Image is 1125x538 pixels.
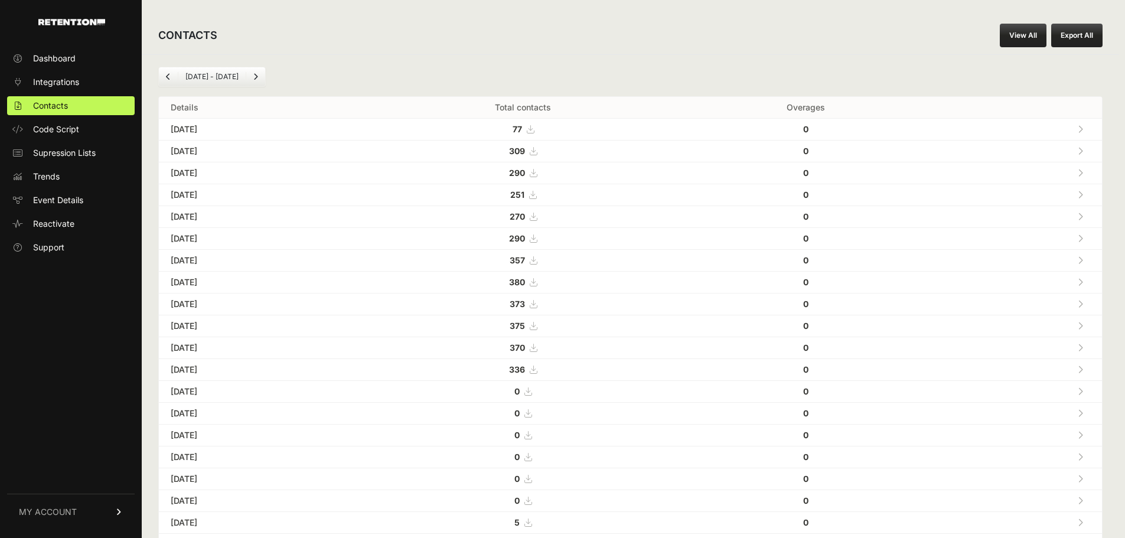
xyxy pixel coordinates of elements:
[33,53,76,64] span: Dashboard
[33,100,68,112] span: Contacts
[33,242,64,253] span: Support
[510,255,525,265] strong: 357
[510,190,524,200] strong: 251
[159,381,364,403] td: [DATE]
[159,294,364,315] td: [DATE]
[509,364,525,374] strong: 336
[19,506,77,518] span: MY ACCOUNT
[159,97,364,119] th: Details
[513,124,522,134] strong: 77
[7,214,135,233] a: Reactivate
[33,76,79,88] span: Integrations
[514,517,520,527] strong: 5
[7,49,135,68] a: Dashboard
[33,171,60,182] span: Trends
[509,364,537,374] a: 336
[509,146,537,156] a: 309
[159,446,364,468] td: [DATE]
[7,238,135,257] a: Support
[803,408,808,418] strong: 0
[178,72,246,81] li: [DATE] - [DATE]
[7,167,135,186] a: Trends
[7,96,135,115] a: Contacts
[33,147,96,159] span: Supression Lists
[510,299,537,309] a: 373
[514,430,520,440] strong: 0
[159,425,364,446] td: [DATE]
[159,403,364,425] td: [DATE]
[509,146,525,156] strong: 309
[803,168,808,178] strong: 0
[803,452,808,462] strong: 0
[159,162,364,184] td: [DATE]
[159,359,364,381] td: [DATE]
[38,19,105,25] img: Retention.com
[159,184,364,206] td: [DATE]
[803,299,808,309] strong: 0
[159,250,364,272] td: [DATE]
[33,194,83,206] span: Event Details
[514,386,520,396] strong: 0
[510,255,537,265] a: 357
[803,517,808,527] strong: 0
[803,211,808,221] strong: 0
[803,233,808,243] strong: 0
[514,517,531,527] a: 5
[159,490,364,512] td: [DATE]
[803,255,808,265] strong: 0
[159,228,364,250] td: [DATE]
[509,277,537,287] a: 380
[510,211,525,221] strong: 270
[7,144,135,162] a: Supression Lists
[803,343,808,353] strong: 0
[514,495,520,506] strong: 0
[1051,24,1103,47] button: Export All
[7,73,135,92] a: Integrations
[159,141,364,162] td: [DATE]
[510,321,525,331] strong: 375
[803,474,808,484] strong: 0
[513,124,534,134] a: 77
[159,67,178,86] a: Previous
[514,452,520,462] strong: 0
[682,97,930,119] th: Overages
[1000,24,1046,47] a: View All
[159,468,364,490] td: [DATE]
[509,168,525,178] strong: 290
[159,206,364,228] td: [DATE]
[803,146,808,156] strong: 0
[803,124,808,134] strong: 0
[509,233,537,243] a: 290
[7,191,135,210] a: Event Details
[159,119,364,141] td: [DATE]
[159,272,364,294] td: [DATE]
[7,120,135,139] a: Code Script
[510,299,525,309] strong: 373
[509,168,537,178] a: 290
[514,408,520,418] strong: 0
[33,123,79,135] span: Code Script
[803,364,808,374] strong: 0
[803,190,808,200] strong: 0
[514,474,520,484] strong: 0
[803,386,808,396] strong: 0
[33,218,74,230] span: Reactivate
[803,321,808,331] strong: 0
[7,494,135,530] a: MY ACCOUNT
[159,512,364,534] td: [DATE]
[509,233,525,243] strong: 290
[803,430,808,440] strong: 0
[159,337,364,359] td: [DATE]
[364,97,682,119] th: Total contacts
[510,211,537,221] a: 270
[509,277,525,287] strong: 380
[246,67,265,86] a: Next
[510,343,537,353] a: 370
[803,277,808,287] strong: 0
[510,321,537,331] a: 375
[803,495,808,506] strong: 0
[510,343,525,353] strong: 370
[510,190,536,200] a: 251
[158,27,217,44] h2: CONTACTS
[159,315,364,337] td: [DATE]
